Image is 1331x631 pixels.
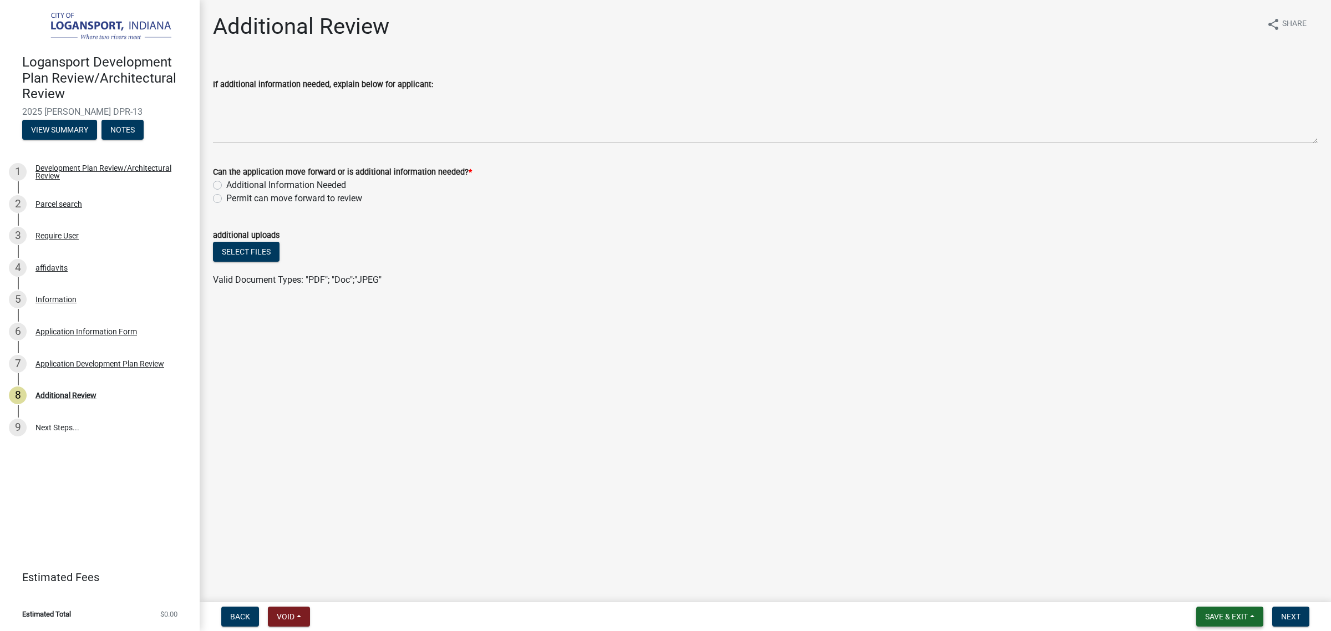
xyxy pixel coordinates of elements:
span: Share [1282,18,1307,31]
div: 6 [9,323,27,340]
span: Estimated Total [22,610,71,618]
span: Back [230,612,250,621]
i: share [1267,18,1280,31]
button: Back [221,607,259,627]
div: Require User [35,232,79,240]
div: Additional Review [35,391,96,399]
label: Additional Information Needed [226,179,346,192]
span: Save & Exit [1205,612,1248,621]
button: Void [268,607,310,627]
div: affidavits [35,264,68,272]
button: Select files [213,242,280,262]
span: Valid Document Types: "PDF"; "Doc";"JPEG" [213,274,382,285]
div: 2 [9,195,27,213]
div: Parcel search [35,200,82,208]
div: 8 [9,386,27,404]
div: Application Development Plan Review [35,360,164,368]
h4: Logansport Development Plan Review/Architectural Review [22,54,191,102]
div: Development Plan Review/Architectural Review [35,164,182,180]
div: Application Information Form [35,328,137,335]
span: Next [1281,612,1300,621]
div: 5 [9,291,27,308]
h1: Additional Review [213,13,389,40]
label: Can the application move forward or is additional information needed? [213,169,472,176]
img: City of Logansport, Indiana [22,12,182,43]
a: Estimated Fees [9,566,182,588]
button: Notes [101,120,144,140]
button: Next [1272,607,1309,627]
span: Void [277,612,294,621]
div: 7 [9,355,27,373]
wm-modal-confirm: Summary [22,126,97,135]
label: additional uploads [213,232,280,240]
label: If additional information needed, explain below for applicant: [213,81,433,89]
span: $0.00 [160,610,177,618]
div: 3 [9,227,27,245]
div: 4 [9,259,27,277]
button: Save & Exit [1196,607,1263,627]
wm-modal-confirm: Notes [101,126,144,135]
div: 1 [9,163,27,181]
button: shareShare [1258,13,1315,35]
div: 9 [9,419,27,436]
span: 2025 [PERSON_NAME] DPR-13 [22,106,177,117]
button: View Summary [22,120,97,140]
label: Permit can move forward to review [226,192,362,205]
div: Information [35,296,77,303]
